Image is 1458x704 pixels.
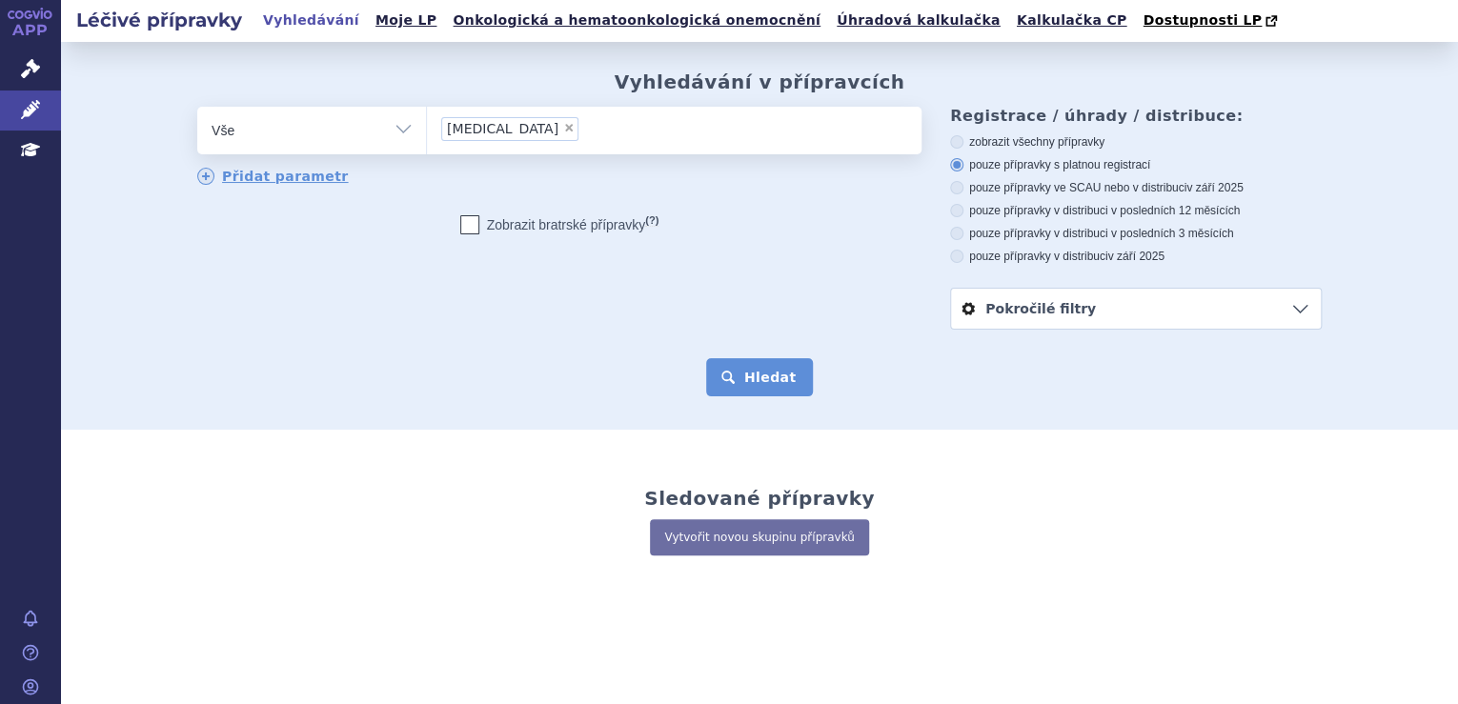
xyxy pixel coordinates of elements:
[950,134,1322,150] label: zobrazit všechny přípravky
[950,226,1322,241] label: pouze přípravky v distribuci v posledních 3 měsících
[950,249,1322,264] label: pouze přípravky v distribuci
[447,8,826,33] a: Onkologická a hematoonkologická onemocnění
[447,122,558,135] span: [MEDICAL_DATA]
[584,116,595,140] input: [MEDICAL_DATA]
[1137,8,1286,34] a: Dostupnosti LP
[441,117,578,141] li: imfinzi
[1011,8,1133,33] a: Kalkulačka CP
[650,519,868,555] a: Vytvořit novou skupinu přípravků
[950,107,1322,125] h3: Registrace / úhrady / distribuce:
[563,122,575,133] span: ×
[1143,12,1262,28] span: Dostupnosti LP
[706,358,814,396] button: Hledat
[951,289,1321,329] a: Pokročilé filtry
[460,215,659,234] label: Zobrazit bratrské přípravky
[644,487,875,510] h2: Sledované přípravky
[370,8,442,33] a: Moje LP
[831,8,1006,33] a: Úhradová kalkulačka
[1107,250,1164,263] span: v září 2025
[615,70,905,93] h2: Vyhledávání v přípravcích
[645,214,658,227] abbr: (?)
[61,7,257,33] h2: Léčivé přípravky
[1186,181,1243,194] span: v září 2025
[197,168,349,185] a: Přidat parametr
[950,203,1322,218] label: pouze přípravky v distribuci v posledních 12 měsících
[950,157,1322,172] label: pouze přípravky s platnou registrací
[257,8,365,33] a: Vyhledávání
[950,180,1322,195] label: pouze přípravky ve SCAU nebo v distribuci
